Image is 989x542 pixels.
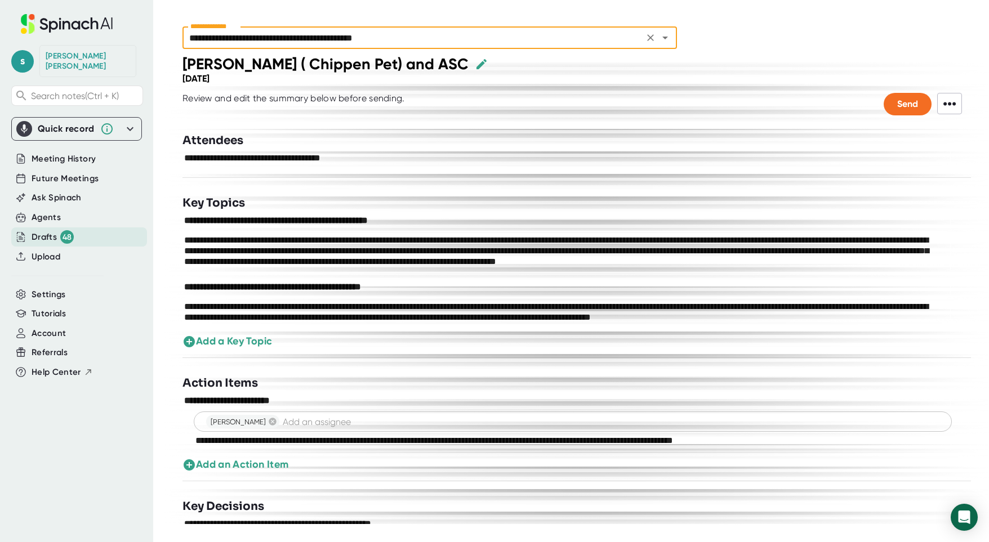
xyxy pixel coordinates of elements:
input: Add an assignee [280,414,941,429]
button: Add a Key Topic [182,334,272,349]
button: Account [32,327,66,340]
span: Search notes (Ctrl + K) [31,91,119,101]
div: Quick record [38,123,95,135]
button: Clear [643,30,658,46]
div: [PERSON_NAME] [206,415,279,428]
span: ••• [937,93,962,114]
span: [PERSON_NAME] [206,416,270,427]
button: Agents [32,211,61,224]
div: Stephanie Jacquez [46,51,130,71]
div: 48 [60,230,74,244]
div: Open Intercom Messenger [951,504,978,531]
h3: Action Items [182,375,258,392]
div: [DATE] [182,73,210,84]
button: Send [884,93,932,115]
button: Ask Spinach [32,191,82,204]
button: Referrals [32,346,68,359]
span: Send [897,98,918,109]
h3: Attendees [182,132,243,149]
button: Tutorials [32,307,66,320]
button: Open [657,30,673,46]
button: Future Meetings [32,172,99,185]
h3: Key Topics [182,195,245,212]
div: [PERSON_NAME] ( Chippen Pet) and ASC [182,55,469,73]
button: Help Center [32,366,93,379]
div: Drafts [32,230,74,244]
span: s [11,50,34,73]
button: Settings [32,288,66,301]
div: Review and edit the summary below before sending. [182,93,405,115]
span: Help Center [32,366,81,379]
button: Upload [32,250,60,263]
button: Add an Action Item [182,457,288,472]
h3: Key Decisions [182,498,264,515]
div: Quick record [16,118,137,140]
button: Meeting History [32,153,96,165]
button: Drafts 48 [32,230,74,244]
